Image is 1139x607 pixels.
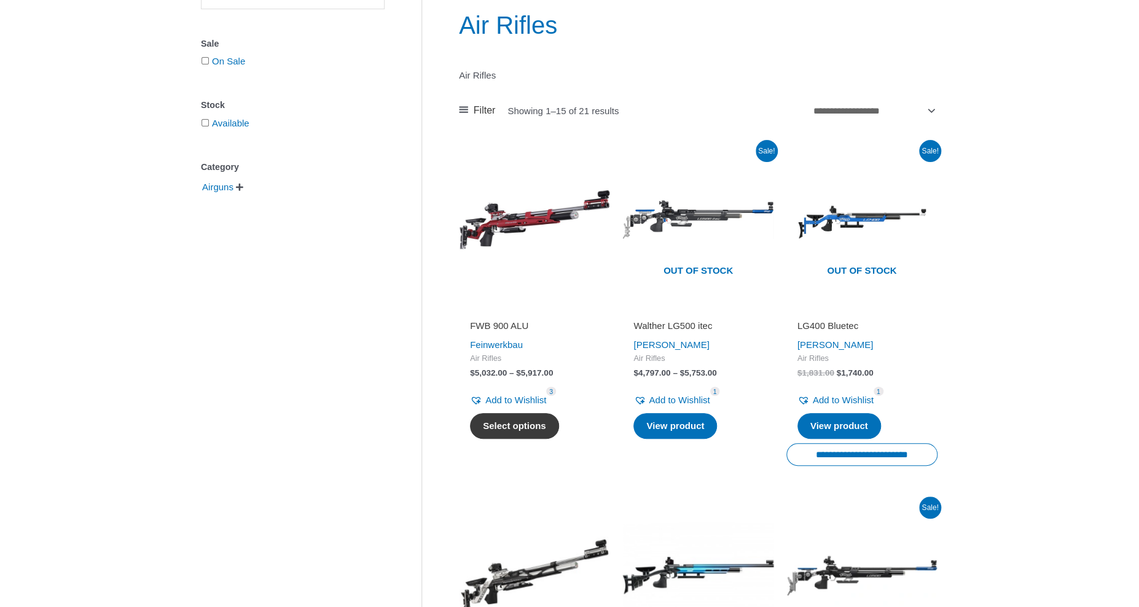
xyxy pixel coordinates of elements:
span: $ [470,368,475,377]
span: 3 [546,387,556,396]
a: [PERSON_NAME] [633,339,709,350]
a: Read more about “LG400 Bluetec” [797,413,881,439]
bdi: 5,032.00 [470,368,507,377]
bdi: 1,740.00 [837,368,874,377]
a: Add to Wishlist [470,392,546,409]
a: Out of stock [786,144,937,295]
a: Feinwerkbau [470,339,523,350]
p: Showing 1–15 of 21 results [507,106,619,115]
span: 1 [874,387,883,396]
span: Airguns [201,177,235,198]
a: FWB 900 ALU [470,320,599,336]
span: Sale! [919,140,941,162]
a: [PERSON_NAME] [797,339,873,350]
div: Category [201,158,385,176]
h1: Air Rifles [459,8,937,42]
span: Out of stock [632,258,764,286]
h2: FWB 900 ALU [470,320,599,332]
span: Air Rifles [633,354,762,364]
span: Sale! [756,140,778,162]
span: – [673,368,678,377]
input: On Sale [202,57,209,64]
span: Add to Wishlist [485,395,546,405]
a: Select options for “Walther LG500 itec” [633,413,717,439]
div: Stock [201,96,385,114]
span: 1 [710,387,720,396]
span: Add to Wishlist [813,395,874,405]
span: Out of stock [796,258,928,286]
span: $ [633,368,638,377]
span: $ [797,368,802,377]
span: Filter [474,101,496,120]
a: Select options for “FWB 900 ALU” [470,413,559,439]
span: $ [516,368,521,377]
span: $ [837,368,842,377]
bdi: 5,753.00 [679,368,716,377]
bdi: 4,797.00 [633,368,670,377]
p: Air Rifles [459,67,937,84]
iframe: Customer reviews powered by Trustpilot [470,303,599,317]
bdi: 5,917.00 [516,368,553,377]
h2: LG400 Bluetec [797,320,926,332]
a: On Sale [212,56,245,66]
bdi: 1,831.00 [797,368,834,377]
a: Add to Wishlist [797,392,874,409]
input: Available [202,119,209,126]
img: LG400 Bluetec [786,144,937,295]
a: Add to Wishlist [633,392,710,409]
img: FWB 900 ALU [459,144,610,295]
span: Air Rifles [470,354,599,364]
a: Filter [459,101,495,120]
span: – [509,368,514,377]
div: Sale [201,35,385,53]
a: Available [212,118,249,128]
a: LG400 Bluetec [797,320,926,336]
span: Sale! [919,497,941,519]
iframe: Customer reviews powered by Trustpilot [633,303,762,317]
select: Shop order [808,101,937,121]
a: Airguns [201,181,235,191]
span: $ [679,368,684,377]
span: Add to Wishlist [649,395,710,405]
span: Air Rifles [797,354,926,364]
a: Out of stock [622,144,773,295]
span:  [236,183,243,191]
iframe: Customer reviews powered by Trustpilot [797,303,926,317]
a: Walther LG500 itec [633,320,762,336]
h2: Walther LG500 itec [633,320,762,332]
img: Walther LG500 itec [622,144,773,295]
